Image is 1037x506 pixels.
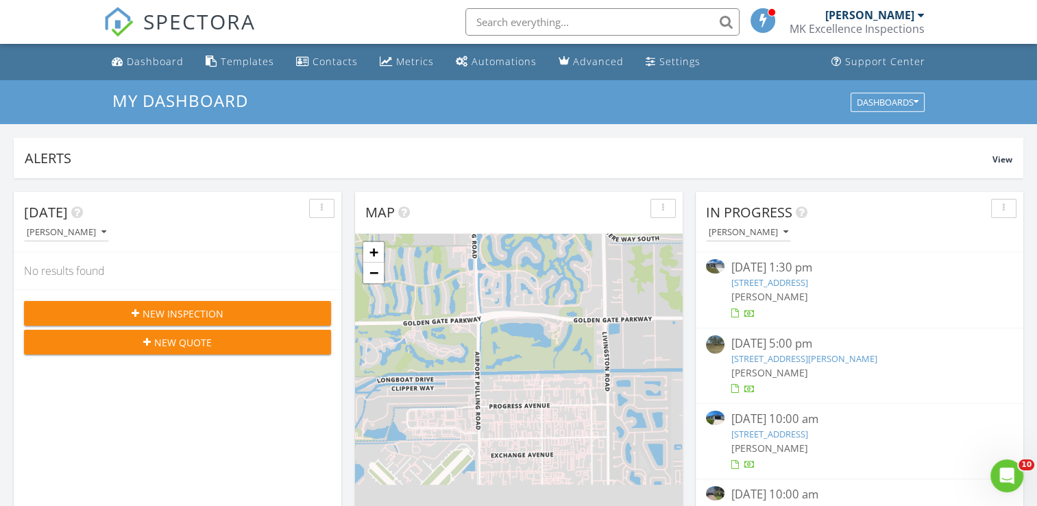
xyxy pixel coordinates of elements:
[313,55,358,68] div: Contacts
[374,49,439,75] a: Metrics
[659,55,700,68] div: Settings
[106,49,189,75] a: Dashboard
[851,93,925,112] button: Dashboards
[450,49,542,75] a: Automations (Basic)
[396,55,434,68] div: Metrics
[706,335,1013,396] a: [DATE] 5:00 pm [STREET_ADDRESS][PERSON_NAME] [PERSON_NAME]
[103,19,256,47] a: SPECTORA
[154,335,212,350] span: New Quote
[143,7,256,36] span: SPECTORA
[825,8,914,22] div: [PERSON_NAME]
[200,49,280,75] a: Templates
[553,49,629,75] a: Advanced
[731,411,987,428] div: [DATE] 10:00 am
[709,228,788,237] div: [PERSON_NAME]
[992,154,1012,165] span: View
[731,352,877,365] a: [STREET_ADDRESS][PERSON_NAME]
[465,8,740,36] input: Search everything...
[112,89,248,112] span: My Dashboard
[24,203,68,221] span: [DATE]
[731,259,987,276] div: [DATE] 1:30 pm
[14,252,341,289] div: No results found
[103,7,134,37] img: The Best Home Inspection Software - Spectora
[731,290,808,303] span: [PERSON_NAME]
[221,55,274,68] div: Templates
[127,55,184,68] div: Dashboard
[731,335,987,352] div: [DATE] 5:00 pm
[706,203,792,221] span: In Progress
[573,55,624,68] div: Advanced
[24,330,331,354] button: New Quote
[706,411,1013,472] a: [DATE] 10:00 am [STREET_ADDRESS] [PERSON_NAME]
[790,22,925,36] div: MK Excellence Inspections
[27,228,106,237] div: [PERSON_NAME]
[706,335,724,354] img: streetview
[363,242,384,263] a: Zoom in
[291,49,363,75] a: Contacts
[1018,459,1034,470] span: 10
[731,366,808,379] span: [PERSON_NAME]
[24,224,109,242] button: [PERSON_NAME]
[706,411,724,425] img: 9282328%2Fcover_photos%2F1VJUEbTarOVLYlrshzyC%2Fsmall.jpeg
[706,259,724,274] img: 9288008%2Fcover_photos%2FkHir2tExSKX0xTl2sXLS%2Fsmall.jpeg
[365,203,395,221] span: Map
[857,97,918,107] div: Dashboards
[706,259,1013,320] a: [DATE] 1:30 pm [STREET_ADDRESS] [PERSON_NAME]
[731,276,808,289] a: [STREET_ADDRESS]
[731,442,808,455] span: [PERSON_NAME]
[363,263,384,283] a: Zoom out
[472,55,537,68] div: Automations
[845,55,925,68] div: Support Center
[706,224,791,242] button: [PERSON_NAME]
[826,49,931,75] a: Support Center
[731,428,808,440] a: [STREET_ADDRESS]
[143,306,223,321] span: New Inspection
[24,301,331,326] button: New Inspection
[731,486,987,503] div: [DATE] 10:00 am
[706,486,724,501] img: 9287052%2Fcover_photos%2FbTUDdUDxNoS7UYyQZX94%2Fsmall.jpeg
[25,149,992,167] div: Alerts
[640,49,706,75] a: Settings
[990,459,1023,492] iframe: Intercom live chat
